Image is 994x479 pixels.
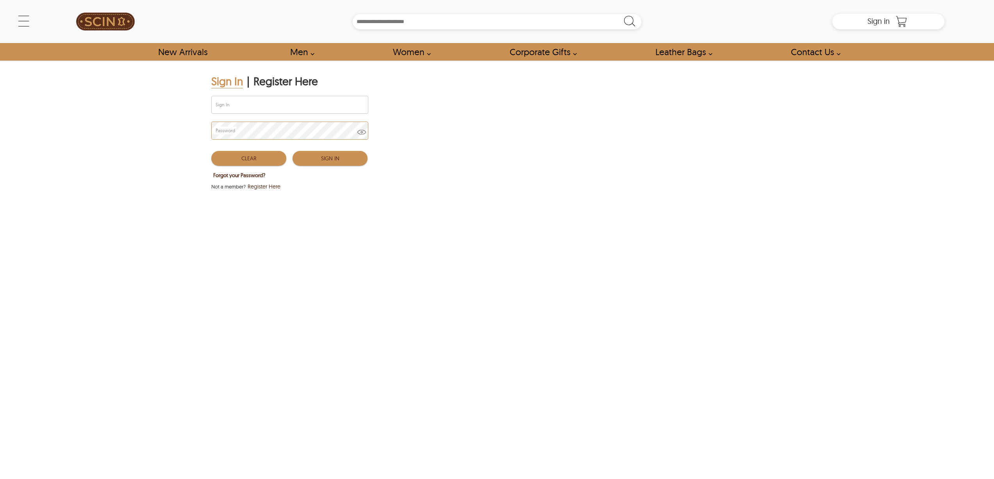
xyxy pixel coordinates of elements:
div: Sign In [211,74,243,88]
button: Clear [211,151,286,166]
a: SCIN [50,4,161,39]
span: Not a member? [211,183,246,190]
a: Shop Leather Corporate Gifts [501,43,581,61]
a: shop men's leather jackets [281,43,319,61]
a: Shop Women Leather Jackets [384,43,435,61]
span: Sign in [867,16,890,26]
a: Sign in [867,19,890,25]
button: Sign In [293,151,368,166]
a: Shopping Cart [894,16,909,27]
a: Shop Leather Bags [646,43,717,61]
a: Shop New Arrivals [149,43,216,61]
img: SCIN [76,4,135,39]
div: | [247,74,250,88]
span: Register Here [248,183,280,190]
button: Forgot your Password? [211,170,267,180]
a: contact-us [782,43,845,61]
div: Register Here [253,74,318,88]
